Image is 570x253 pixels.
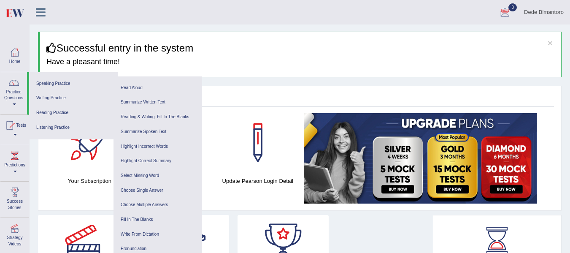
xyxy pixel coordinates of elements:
a: Fill In The Blanks [118,212,198,227]
h4: Update Pearson Login Detail [220,177,295,185]
a: Reading & Writing: Fill In The Blanks [118,110,198,125]
h4: Have a pleasant time! [46,58,555,66]
a: Strategy Videos [0,218,29,251]
a: Read Aloud [118,81,198,95]
a: Summarize Spoken Text [118,125,198,139]
a: Success Stories [0,182,29,215]
a: Predictions [0,145,29,179]
button: × [548,38,553,47]
span: 0 [508,3,517,11]
a: Reading Practice [33,106,113,120]
a: Choose Multiple Answers [118,198,198,212]
a: Highlight Incorrect Words [118,139,198,154]
div: Getting Started [48,91,552,103]
a: Write From Dictation [118,227,198,242]
a: Practice Questions [0,72,27,112]
a: Writing Practice [33,91,113,106]
img: small5.jpg [304,113,537,204]
a: Home [0,42,29,69]
a: Choose Single Answer [118,183,198,198]
a: Tests [0,115,29,142]
a: Speaking Practice [33,76,113,91]
a: Summarize Written Text [118,95,198,110]
h3: Successful entry in the system [46,43,555,54]
a: Listening Practice [33,120,113,135]
a: Select Missing Word [118,169,198,183]
h4: Your Subscription [52,177,127,185]
a: Highlight Correct Summary [118,154,198,169]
